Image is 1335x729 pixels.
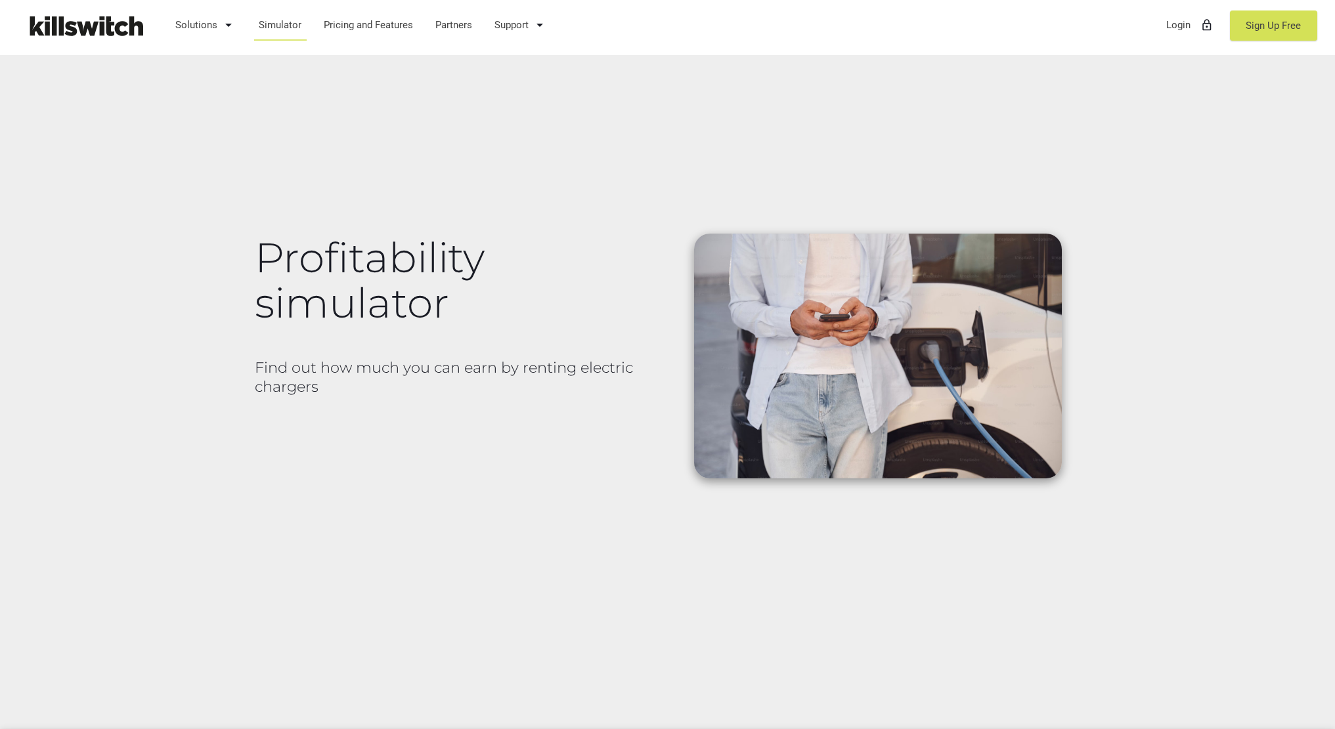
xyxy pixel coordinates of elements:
a: Sign Up Free [1230,10,1317,41]
img: Killswitch [20,10,151,42]
a: Simulator [253,8,308,42]
a: Loginlock_outline [1160,8,1220,42]
i: arrow_drop_down [532,9,548,41]
img: Men charging his vehicle from EV charger with integrated payments [694,234,1062,478]
a: Partners [429,8,479,42]
a: Solutions [169,8,243,42]
a: Pricing and Features [318,8,420,42]
i: arrow_drop_down [221,9,236,41]
h2: Find out how much you can earn by renting electric chargers [255,358,661,396]
h1: Profitability simulator [255,235,661,326]
i: lock_outline [1200,9,1214,41]
a: Support [489,8,554,42]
